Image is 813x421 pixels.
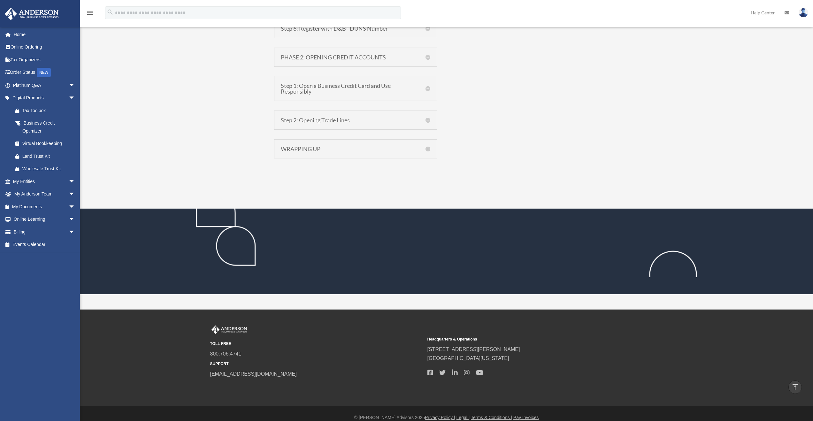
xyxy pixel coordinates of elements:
[427,336,640,343] small: Headquarters & Operations
[281,117,430,123] h5: Step 2: Opening Trade Lines
[210,325,249,334] img: Anderson Advisors Platinum Portal
[22,107,77,115] div: Tax Toolbox
[791,383,799,391] i: vertical_align_top
[9,163,85,175] a: Wholesale Trust Kit
[4,200,85,213] a: My Documentsarrow_drop_down
[3,8,61,20] img: Anderson Advisors Platinum Portal
[281,26,430,31] h5: Step 6: Register with D&B - DUNS Number
[4,213,85,226] a: Online Learningarrow_drop_down
[4,66,85,79] a: Order StatusNEW
[210,371,297,377] a: [EMAIL_ADDRESS][DOMAIN_NAME]
[4,226,85,238] a: Billingarrow_drop_down
[4,41,85,54] a: Online Ordering
[4,188,85,201] a: My Anderson Teamarrow_drop_down
[513,415,539,420] a: Pay Invoices
[210,341,423,347] small: TOLL FREE
[281,146,430,152] h5: WRAPPING UP
[37,68,51,77] div: NEW
[799,8,808,17] img: User Pic
[427,356,509,361] a: [GEOGRAPHIC_DATA][US_STATE]
[69,175,81,188] span: arrow_drop_down
[456,415,470,420] a: Legal |
[4,92,85,104] a: Digital Productsarrow_drop_down
[210,351,242,356] a: 800.706.4741
[4,53,85,66] a: Tax Organizers
[86,9,94,17] i: menu
[788,380,802,394] a: vertical_align_top
[9,117,81,137] a: Business Credit Optimizer
[9,104,85,117] a: Tax Toolbox
[69,188,81,201] span: arrow_drop_down
[86,11,94,17] a: menu
[471,415,512,420] a: Terms & Conditions |
[281,54,430,60] h5: PHASE 2: OPENING CREDIT ACCOUNTS
[4,238,85,251] a: Events Calendar
[69,213,81,226] span: arrow_drop_down
[22,140,77,148] div: Virtual Bookkeeping
[210,361,423,367] small: SUPPORT
[22,119,73,135] div: Business Credit Optimizer
[9,137,85,150] a: Virtual Bookkeeping
[425,415,455,420] a: Privacy Policy |
[4,175,85,188] a: My Entitiesarrow_drop_down
[4,28,85,41] a: Home
[22,165,77,173] div: Wholesale Trust Kit
[22,152,77,160] div: Land Trust Kit
[69,79,81,92] span: arrow_drop_down
[69,92,81,105] span: arrow_drop_down
[107,9,114,16] i: search
[69,226,81,239] span: arrow_drop_down
[4,79,85,92] a: Platinum Q&Aarrow_drop_down
[281,83,430,94] h5: Step 1: Open a Business Credit Card and Use Responsibly
[427,347,520,352] a: [STREET_ADDRESS][PERSON_NAME]
[69,200,81,213] span: arrow_drop_down
[9,150,85,163] a: Land Trust Kit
